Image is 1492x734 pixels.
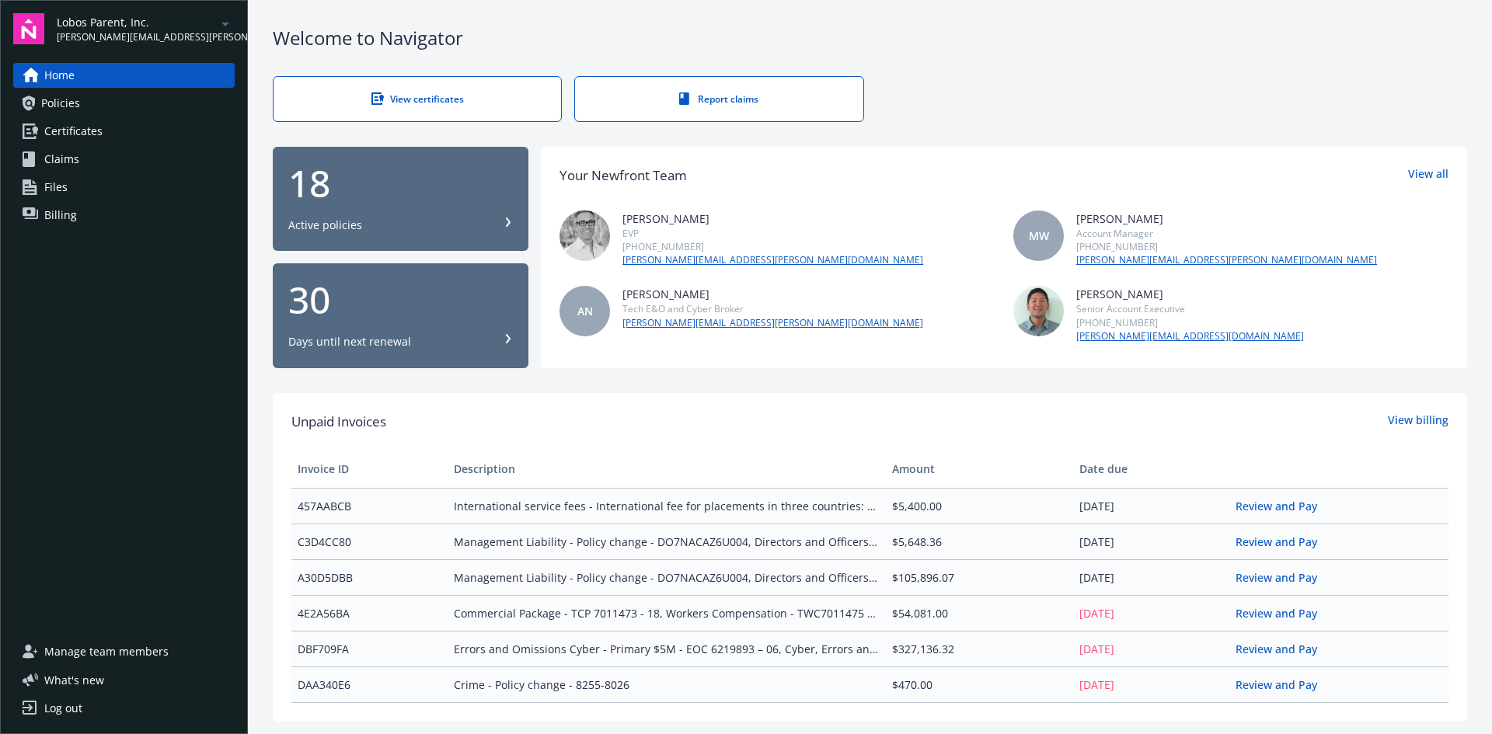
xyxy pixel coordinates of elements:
a: Claims [13,147,235,172]
div: [PERSON_NAME] [1076,286,1304,302]
a: Review and Pay [1236,677,1330,692]
div: Tech E&O and Cyber Broker [622,302,923,315]
span: MW [1029,228,1049,244]
div: View certificates [305,92,530,106]
button: 18Active policies [273,147,528,252]
span: Crime - Policy change - 8255-8026 [454,677,879,693]
img: photo [559,210,610,261]
td: C3D4CC80 [291,524,448,559]
div: 30 [288,281,513,318]
span: Files [44,175,68,200]
div: Senior Account Executive [1076,302,1304,315]
span: Home [44,63,75,88]
td: [DATE] [1073,595,1229,631]
td: A30D5DBB [291,559,448,595]
div: 18 [288,165,513,202]
div: [PERSON_NAME] [622,210,923,227]
span: Certificates [44,119,103,144]
td: $5,400.00 [886,488,1073,524]
th: Amount [886,450,1073,488]
a: arrowDropDown [216,14,235,33]
button: 30Days until next renewal [273,263,528,368]
a: View all [1408,165,1448,186]
div: Welcome to Navigator [273,25,1467,51]
button: Lobos Parent, Inc.[PERSON_NAME][EMAIL_ADDRESS][PERSON_NAME][DOMAIN_NAME]arrowDropDown [57,13,235,44]
a: Manage team members [13,639,235,664]
div: [PERSON_NAME] [622,286,923,302]
a: Files [13,175,235,200]
div: [PHONE_NUMBER] [622,240,923,253]
td: $470.00 [886,666,1073,702]
span: Lobos Parent, Inc. [57,14,216,30]
a: [PERSON_NAME][EMAIL_ADDRESS][DOMAIN_NAME] [1076,329,1304,343]
a: [PERSON_NAME][EMAIL_ADDRESS][PERSON_NAME][DOMAIN_NAME] [622,253,923,267]
div: Your Newfront Team [559,165,687,186]
a: Review and Pay [1236,606,1330,621]
a: Report claims [574,76,863,122]
div: Log out [44,696,82,721]
a: Review and Pay [1236,499,1330,513]
span: [PERSON_NAME][EMAIL_ADDRESS][PERSON_NAME][DOMAIN_NAME] [57,30,216,44]
td: [DATE] [1073,666,1229,702]
a: Certificates [13,119,235,144]
span: Errors and Omissions Cyber - Primary $5M - EOC 6219893 – 06, Cyber, Errors and Omissions $5M exce... [454,641,879,657]
td: 4E2A56BA [291,595,448,631]
td: DBF709FA [291,631,448,666]
a: Policies [13,91,235,116]
span: Billing [44,203,77,228]
img: navigator-logo.svg [13,13,44,44]
td: $5,648.36 [886,524,1073,559]
a: [PERSON_NAME][EMAIL_ADDRESS][PERSON_NAME][DOMAIN_NAME] [1076,253,1377,267]
div: EVP [622,227,923,240]
td: [DATE] [1073,488,1229,524]
div: Days until next renewal [288,334,411,350]
a: Review and Pay [1236,642,1330,656]
a: [PERSON_NAME][EMAIL_ADDRESS][PERSON_NAME][DOMAIN_NAME] [622,316,923,330]
span: International service fees - International fee for placements in three countries: [GEOGRAPHIC_DAT... [454,498,879,514]
button: What's new [13,672,129,688]
td: $105,896.07 [886,559,1073,595]
a: View billing [1388,412,1448,432]
span: Management Liability - Policy change - DO7NACAZ6U004, Directors and Officers - Policy change - 10... [454,569,879,586]
td: DAA340E6 [291,666,448,702]
a: View certificates [273,76,562,122]
th: Date due [1073,450,1229,488]
th: Invoice ID [291,450,448,488]
span: Manage team members [44,639,169,664]
td: 457AABCB [291,488,448,524]
td: [DATE] [1073,559,1229,595]
div: [PHONE_NUMBER] [1076,316,1304,329]
a: Review and Pay [1236,570,1330,585]
span: AN [577,303,593,319]
span: What ' s new [44,672,104,688]
td: [DATE] [1073,631,1229,666]
span: Unpaid Invoices [291,412,386,432]
span: Claims [44,147,79,172]
a: Review and Pay [1236,534,1330,549]
img: photo [1013,286,1064,336]
div: Account Manager [1076,227,1377,240]
span: Policies [41,91,80,116]
a: Home [13,63,235,88]
span: Management Liability - Policy change - DO7NACAZ6U004, Directors and Officers - Policy change - 10... [454,534,879,550]
div: Report claims [606,92,831,106]
th: Description [448,450,885,488]
td: [DATE] [1073,524,1229,559]
span: Commercial Package - TCP 7011473 - 18, Workers Compensation - TWC7011475 – 19, Commercial Auto - ... [454,605,879,621]
div: [PHONE_NUMBER] [1076,240,1377,253]
div: [PERSON_NAME] [1076,210,1377,227]
div: Active policies [288,217,362,233]
td: $54,081.00 [886,595,1073,631]
a: Billing [13,203,235,228]
td: $327,136.32 [886,631,1073,666]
